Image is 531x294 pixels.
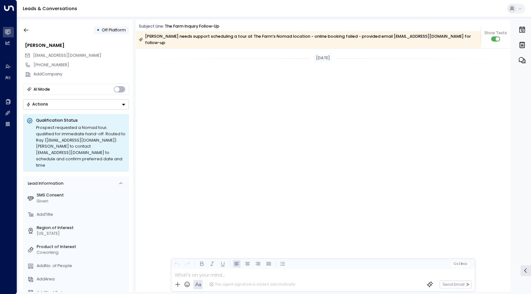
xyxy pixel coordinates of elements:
[26,181,63,187] div: Lead Information
[97,25,100,35] div: •
[37,250,127,256] div: Coworking
[451,261,470,266] button: Cc|Bcc
[26,102,48,107] div: Actions
[37,231,127,237] div: [US_STATE]
[37,276,127,282] div: AddArea
[37,212,127,218] div: AddTitle
[36,118,125,123] p: Qualification Status
[34,71,129,77] div: AddCompany
[36,125,125,169] div: Prospect requested a Nomad tour; qualified for immediate hand-off. Routed to Ray ([EMAIL_ADDRESS]...
[23,99,129,110] div: Button group with a nested menu
[37,263,127,269] div: AddNo. of People
[23,99,129,110] button: Actions
[165,23,219,29] div: The Farm Inquiry Follow-up
[33,53,101,59] span: mby@actual.agency
[184,260,192,268] button: Redo
[37,198,127,204] div: Given
[459,262,460,266] span: |
[173,260,181,268] button: Undo
[209,282,295,287] div: The agent signature is added automatically
[139,33,477,46] div: [PERSON_NAME] needs support scheduling a tour at The Farm’s Nomad location - online booking faile...
[139,23,164,29] span: Subject Line:
[37,192,127,198] label: SMS Consent
[34,62,129,68] div: [PHONE_NUMBER]
[37,244,127,250] label: Product of Interest
[37,225,127,231] label: Region of Interest
[102,27,126,33] span: Off Platform
[453,262,467,266] span: Cc Bcc
[485,30,507,36] span: Show Texts
[314,54,332,62] div: [DATE]
[34,86,50,93] div: AI Mode
[25,42,129,49] div: [PERSON_NAME]
[33,53,101,58] span: [EMAIL_ADDRESS][DOMAIN_NAME]
[23,5,77,12] a: Leads & Conversations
